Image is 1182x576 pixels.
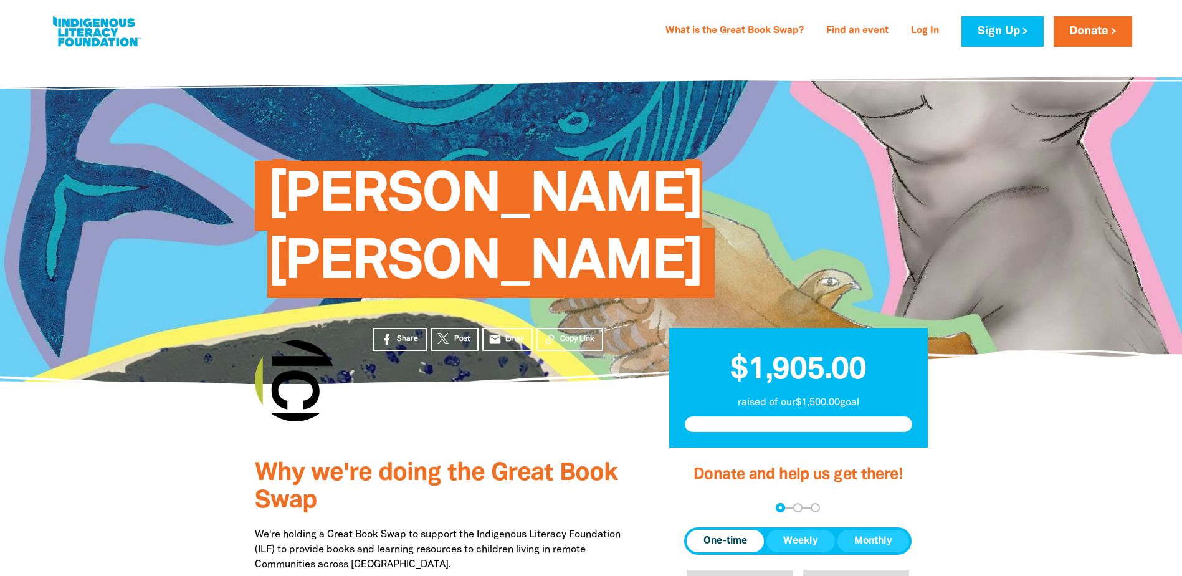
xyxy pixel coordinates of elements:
[783,534,818,549] span: Weekly
[267,170,703,298] span: [PERSON_NAME] [PERSON_NAME]
[793,503,803,512] button: Navigate to step 2 of 3 to enter your details
[837,530,909,552] button: Monthly
[903,21,946,41] a: Log In
[854,534,892,549] span: Monthly
[505,334,524,345] span: Email
[454,334,470,345] span: Post
[560,334,594,345] span: Copy Link
[658,21,811,41] a: What is the Great Book Swap?
[703,534,747,549] span: One-time
[819,21,896,41] a: Find an event
[373,328,427,351] a: Share
[684,527,912,555] div: Donation frequency
[766,530,835,552] button: Weekly
[1054,16,1132,47] a: Donate
[685,395,912,410] p: raised of our $1,500.00 goal
[482,328,533,351] a: emailEmail
[776,503,785,512] button: Navigate to step 1 of 3 to enter your donation amount
[536,328,603,351] button: Copy Link
[961,16,1043,47] a: Sign Up
[687,530,764,552] button: One-time
[431,328,479,351] a: Post
[693,468,903,482] span: Donate and help us get there!
[811,503,820,512] button: Navigate to step 3 of 3 to enter your payment details
[489,333,502,346] i: email
[730,356,866,385] span: $1,905.00
[397,334,418,345] span: Share
[255,462,617,512] span: Why we're doing the Great Book Swap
